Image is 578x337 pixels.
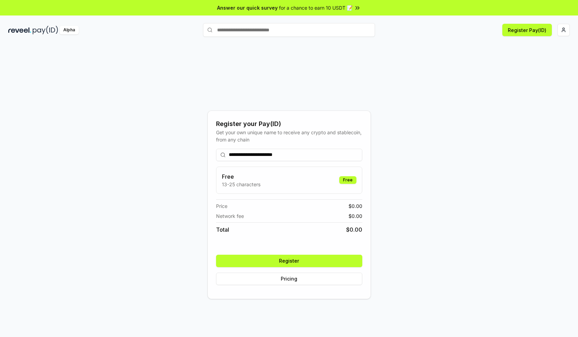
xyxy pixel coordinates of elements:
div: Register your Pay(ID) [216,119,362,129]
span: $ 0.00 [349,212,362,220]
span: $ 0.00 [349,202,362,210]
div: Get your own unique name to receive any crypto and stablecoin, from any chain [216,129,362,143]
div: Alpha [60,26,79,34]
span: Price [216,202,227,210]
p: 13-25 characters [222,181,260,188]
img: pay_id [33,26,58,34]
span: for a chance to earn 10 USDT 📝 [279,4,353,11]
div: Free [339,176,356,184]
button: Register Pay(ID) [502,24,552,36]
button: Register [216,255,362,267]
span: Total [216,225,229,234]
span: $ 0.00 [346,225,362,234]
button: Pricing [216,273,362,285]
span: Network fee [216,212,244,220]
img: reveel_dark [8,26,31,34]
h3: Free [222,172,260,181]
span: Answer our quick survey [217,4,278,11]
